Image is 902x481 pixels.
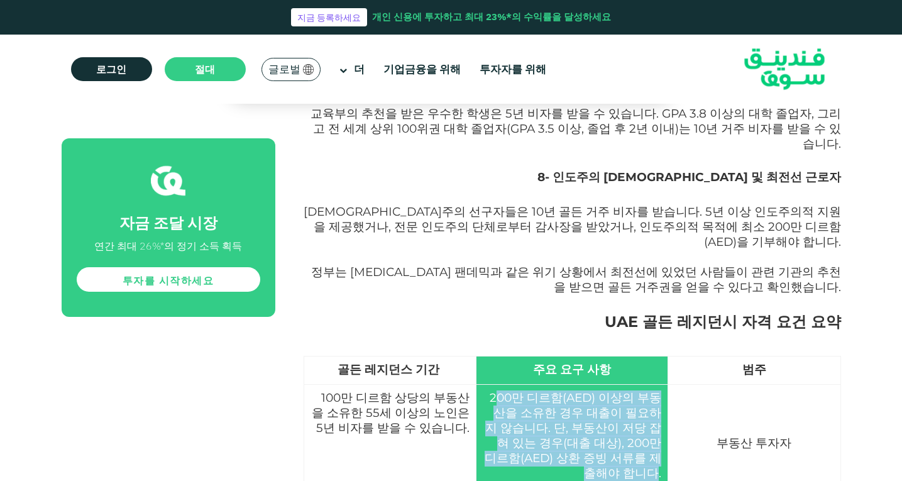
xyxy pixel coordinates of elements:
[485,390,661,480] font: 200만 디르함(AED) 이상의 부동산을 소유한 경우 대출이 필요하지 않습니다. 단, 부동산이 저당 잡혀 있는 경우(대출 대상), 200만 디르함(AED) 상환 증빙 서류를 ...
[383,62,461,76] font: 기업금융을 위해
[380,59,464,80] a: 기업금융을 위해
[372,11,611,23] font: 개인 신용에 투자하고 최대 23%*의 수익률을 달성하세요
[533,362,611,377] font: 주요 요구 사항
[297,12,361,23] font: 지금 등록하세요
[268,62,300,76] font: 글로벌
[311,265,841,294] font: 정부는 [MEDICAL_DATA] 팬데믹과 같은 위기 상황에서 최전선에 있었던 사람들이 관련 기관의 추천을 받으면 골든 거주권을 얻을 수 있다고 확인했습니다.
[94,240,242,252] font: 연간 최대 26%*의 정기 소득 획득
[71,57,152,81] a: 로그인
[123,274,214,287] font: 투자를 시작하세요
[119,213,217,233] font: 자금 조달 시장
[304,204,841,249] font: [DEMOGRAPHIC_DATA]주의 선구자들은 10년 골든 거주 비자를 받습니다. 5년 이상 인도주의적 지원을 제공했거나, 전문 인도주의 단체로부터 감사장을 받았거나, 인도...
[195,63,215,75] font: 절대
[312,390,470,435] font: 100만 디르함 상당의 부동산을 소유한 55세 이상의 노인은 5년 비자를 받을 수 있습니다.
[717,436,791,450] font: 부동산 투자자
[537,170,841,184] font: 8- 인도주의 [DEMOGRAPHIC_DATA] 및 최전선 근로자
[96,63,126,75] font: 로그인
[742,362,766,377] font: 범주
[480,62,546,76] font: 투자자를 위해
[338,362,439,377] font: 골든 레지던스 기간
[354,62,365,76] font: 더
[723,38,846,101] img: 심벌 마크
[311,106,841,151] font: 교육부의 추천을 받은 우수한 학생은 5년 비자를 받을 수 있습니다. GPA 3.8 이상의 대학 졸업자, 그리고 전 세계 상위 100위권 대학 졸업자(GPA 3.5 이상, 졸업...
[476,59,549,80] a: 투자자를 위해
[291,8,367,26] a: 지금 등록하세요
[151,163,185,198] img: 피시콘
[605,312,841,331] font: UAE 골든 레지던시 자격 요건 요약
[303,64,314,75] img: SA 국기
[77,267,260,292] a: 투자를 시작하세요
